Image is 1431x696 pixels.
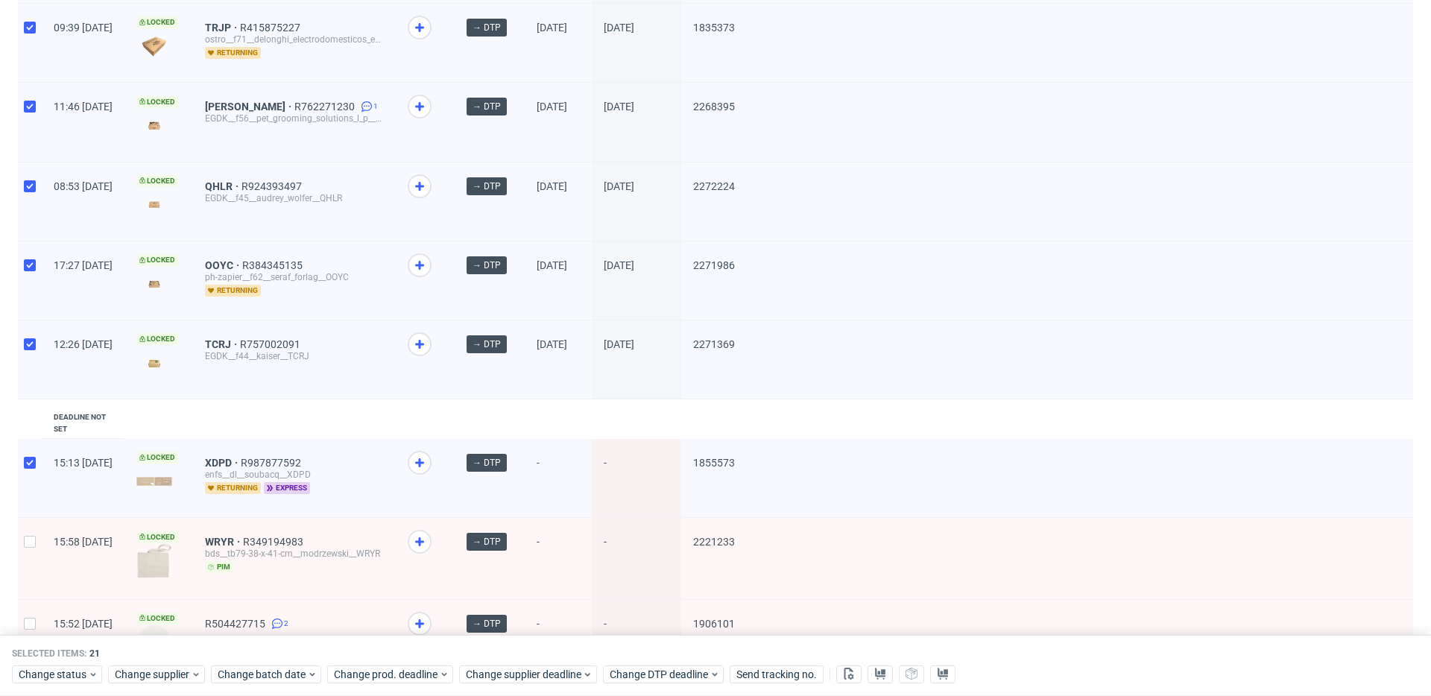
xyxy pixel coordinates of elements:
[242,259,306,271] a: R384345135
[136,624,172,660] img: data
[12,648,86,659] span: Selected items:
[241,180,305,192] a: R924393497
[693,180,735,192] span: 2272224
[54,536,113,548] span: 15:58 [DATE]
[205,618,268,630] a: R504427715
[264,482,310,494] span: express
[604,618,669,662] span: -
[537,338,567,350] span: [DATE]
[136,254,178,266] span: Locked
[54,338,113,350] span: 12:26 [DATE]
[205,271,384,283] div: ph-zapier__f62__seraf_forlag__OOYC
[136,531,178,543] span: Locked
[693,457,735,469] span: 1855573
[334,667,439,682] span: Change prod. deadline
[136,477,172,486] img: data
[693,22,735,34] span: 1835373
[205,34,384,45] div: ostro__f71__delonghi_electrodomesticos_espana__TRJP
[537,22,567,34] span: [DATE]
[736,669,817,680] span: Send tracking no.
[205,630,384,642] div: ____
[136,116,172,136] img: version_two_editor_design
[358,101,378,113] a: 1
[54,101,113,113] span: 11:46 [DATE]
[473,100,501,113] span: → DTP
[205,482,261,494] span: returning
[693,536,735,548] span: 2221233
[604,338,634,350] span: [DATE]
[604,536,669,580] span: -
[604,259,634,271] span: [DATE]
[604,101,634,113] span: [DATE]
[610,667,710,682] span: Change DTP deadline
[537,259,567,271] span: [DATE]
[473,456,501,469] span: → DTP
[604,22,634,34] span: [DATE]
[19,667,88,682] span: Change status
[205,350,384,362] div: EGDK__f44__kaiser__TCRJ
[136,194,172,215] img: version_two_editor_design
[205,536,243,548] a: WRYR
[205,457,241,469] a: XDPD
[373,101,378,113] span: 1
[54,457,113,469] span: 15:13 [DATE]
[205,22,240,34] a: TRJP
[240,338,303,350] a: R757002091
[54,22,113,34] span: 09:39 [DATE]
[205,561,233,573] span: pim
[205,180,241,192] a: QHLR
[730,665,824,683] button: Send tracking no.
[473,338,501,351] span: → DTP
[136,37,172,57] img: data
[693,618,735,630] span: 1906101
[205,101,294,113] a: [PERSON_NAME]
[473,259,501,272] span: → DTP
[473,617,501,630] span: → DTP
[136,96,178,108] span: Locked
[294,101,358,113] a: R762271230
[205,259,242,271] a: OOYC
[205,338,240,350] span: TCRJ
[268,618,288,630] a: 2
[537,180,567,192] span: [DATE]
[240,22,303,34] a: R415875227
[136,452,178,464] span: Locked
[115,667,191,682] span: Change supplier
[473,180,501,193] span: → DTP
[205,548,384,560] div: bds__tb79-38-x-41-cm__modrzewski__WRYR
[537,618,580,662] span: -
[205,192,384,204] div: EGDK__f45__audrey_wolfer__QHLR
[205,285,261,297] span: returning
[284,618,288,630] span: 2
[54,259,113,271] span: 17:27 [DATE]
[89,648,100,659] span: 21
[136,613,178,624] span: Locked
[54,618,113,630] span: 15:52 [DATE]
[136,175,178,187] span: Locked
[466,667,582,682] span: Change supplier deadline
[473,21,501,34] span: → DTP
[54,180,113,192] span: 08:53 [DATE]
[136,333,178,345] span: Locked
[473,535,501,548] span: → DTP
[218,667,307,682] span: Change batch date
[136,543,172,579] img: version_two_editor_design
[241,457,304,469] a: R987877592
[693,259,735,271] span: 2271986
[537,457,580,499] span: -
[243,536,306,548] a: R349194983
[537,536,580,580] span: -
